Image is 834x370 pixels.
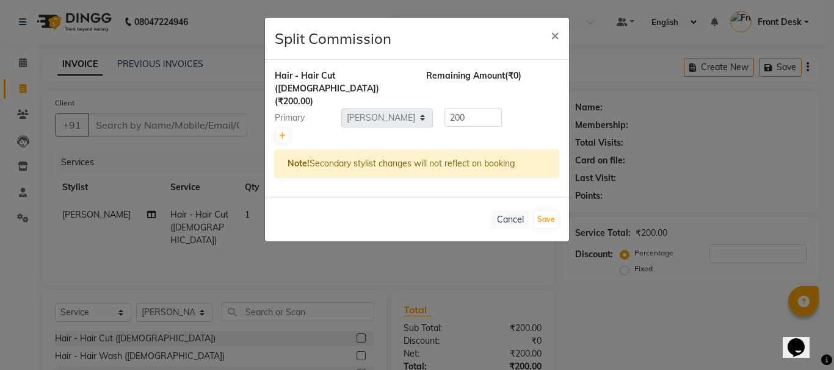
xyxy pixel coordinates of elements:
strong: Note! [288,158,310,169]
span: (₹200.00) [275,96,313,107]
div: Secondary stylist changes will not reflect on booking [275,149,559,178]
h4: Split Commission [275,27,391,49]
button: Save [534,211,558,228]
div: Primary [266,112,341,124]
button: Cancel [491,210,529,229]
span: Remaining Amount [426,70,505,81]
button: Close [541,18,569,52]
span: × [551,26,559,44]
iframe: chat widget [783,321,822,358]
span: Hair - Hair Cut ([DEMOGRAPHIC_DATA]) [275,70,379,94]
span: (₹0) [505,70,521,81]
